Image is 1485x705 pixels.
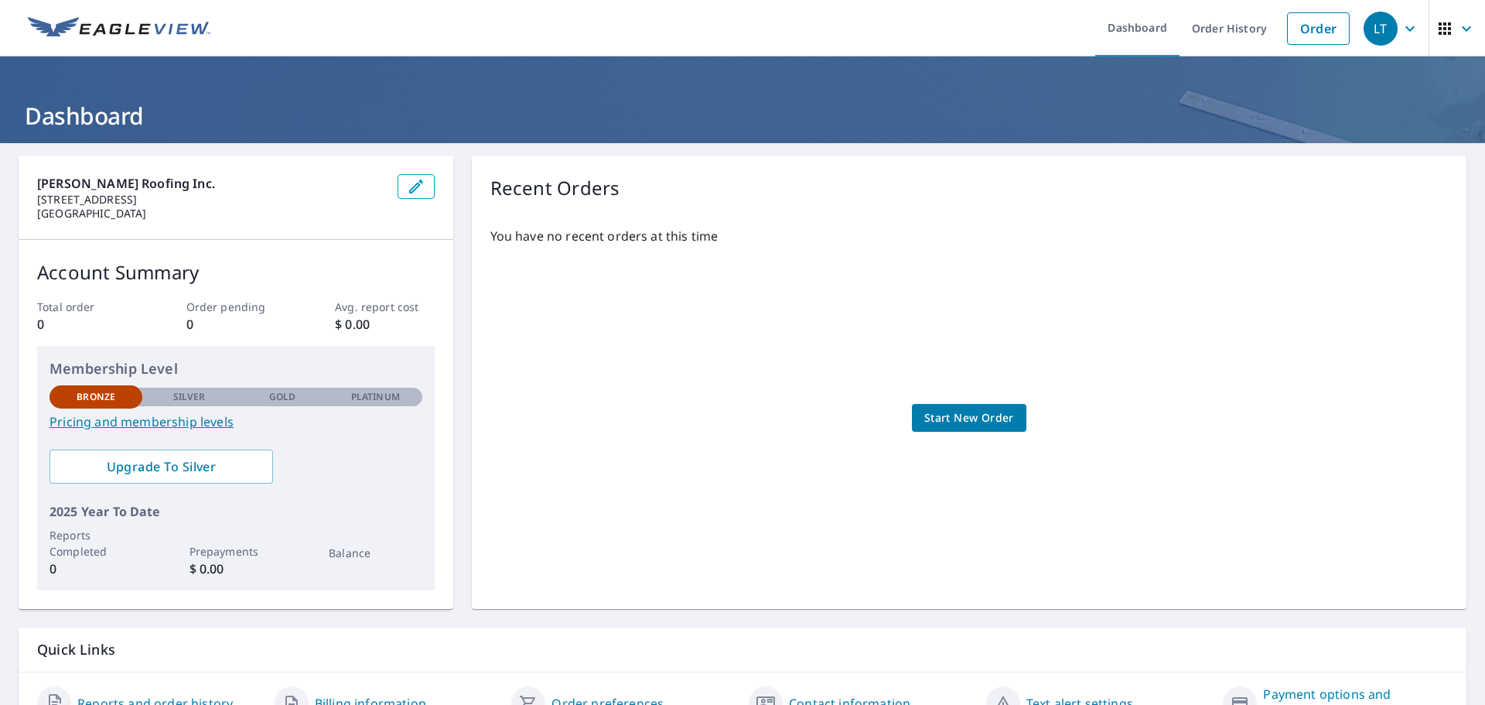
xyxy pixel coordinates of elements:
[37,174,385,193] p: [PERSON_NAME] Roofing Inc.
[77,390,115,404] p: Bronze
[924,409,1014,428] span: Start New Order
[912,404,1026,433] a: Start New Order
[329,545,422,561] p: Balance
[335,315,434,334] p: $ 0.00
[189,560,282,578] p: $ 0.00
[335,299,434,315] p: Avg. report cost
[62,458,261,475] span: Upgrade To Silver
[37,258,435,286] p: Account Summary
[173,390,206,404] p: Silver
[37,193,385,207] p: [STREET_ADDRESS]
[269,390,295,404] p: Gold
[490,174,620,202] p: Recent Orders
[186,315,285,334] p: 0
[49,450,273,484] a: Upgrade To Silver
[49,560,142,578] p: 0
[37,207,385,221] p: [GEOGRAPHIC_DATA]
[49,502,422,521] p: 2025 Year To Date
[1364,12,1398,46] div: LT
[49,412,422,431] a: Pricing and membership levels
[37,315,136,334] p: 0
[19,100,1466,132] h1: Dashboard
[37,299,136,315] p: Total order
[351,390,400,404] p: Platinum
[490,227,1448,245] p: You have no recent orders at this time
[49,527,142,560] p: Reports Completed
[186,299,285,315] p: Order pending
[49,358,422,379] p: Membership Level
[28,17,210,40] img: EV Logo
[189,543,282,560] p: Prepayments
[1287,12,1350,45] a: Order
[37,640,1448,659] p: Quick Links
